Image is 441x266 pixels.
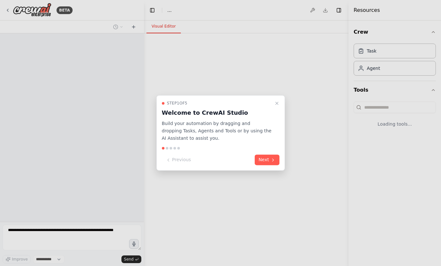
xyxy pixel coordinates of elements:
h3: Welcome to CrewAI Studio [162,108,272,117]
p: Build your automation by dragging and dropping Tasks, Agents and Tools or by using the AI Assista... [162,120,272,142]
button: Close walkthrough [273,99,281,107]
button: Previous [162,155,195,165]
button: Next [255,155,279,165]
button: Hide left sidebar [148,6,157,15]
span: Step 1 of 5 [167,101,188,106]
